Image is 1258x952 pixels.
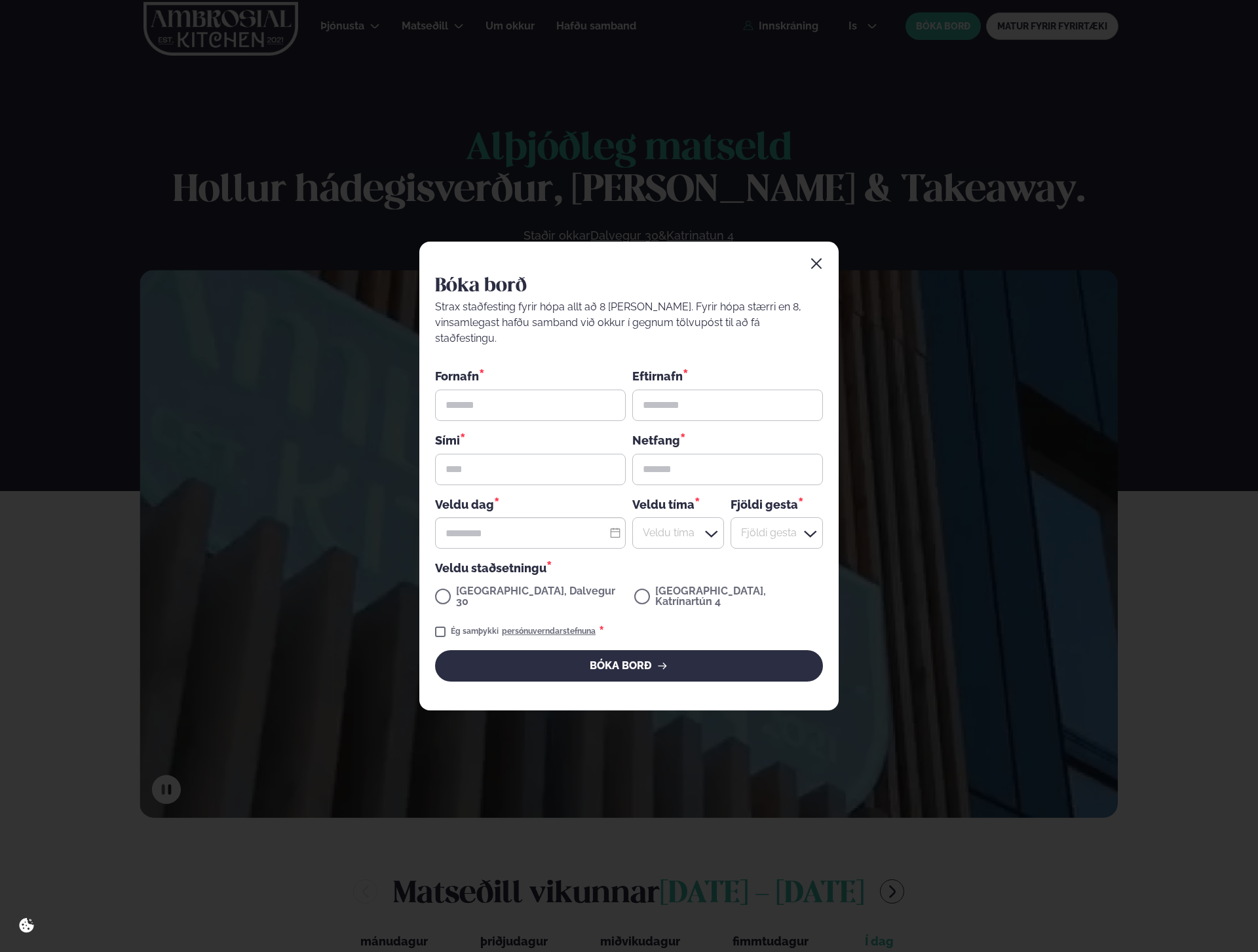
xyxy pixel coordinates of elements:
[435,367,626,384] div: Fornafn
[435,496,626,512] div: Veldu dag
[435,431,626,449] div: Sími
[435,299,823,346] div: Strax staðfesting fyrir hópa allt að 8 [PERSON_NAME]. Fyrir hópa stærri en 8, vinsamlegast hafðu ...
[435,273,823,299] h2: Bóka borð
[731,496,822,512] div: Fjöldi gesta
[451,624,604,640] div: Ég samþykki
[632,431,823,449] div: Netfang
[435,650,823,682] button: BÓKA BORÐ
[632,367,823,384] div: Eftirnafn
[632,496,724,512] div: Veldu tíma
[13,912,40,939] a: Cookie settings
[435,559,823,576] div: Veldu staðsetningu
[502,627,596,637] a: persónuverndarstefnuna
